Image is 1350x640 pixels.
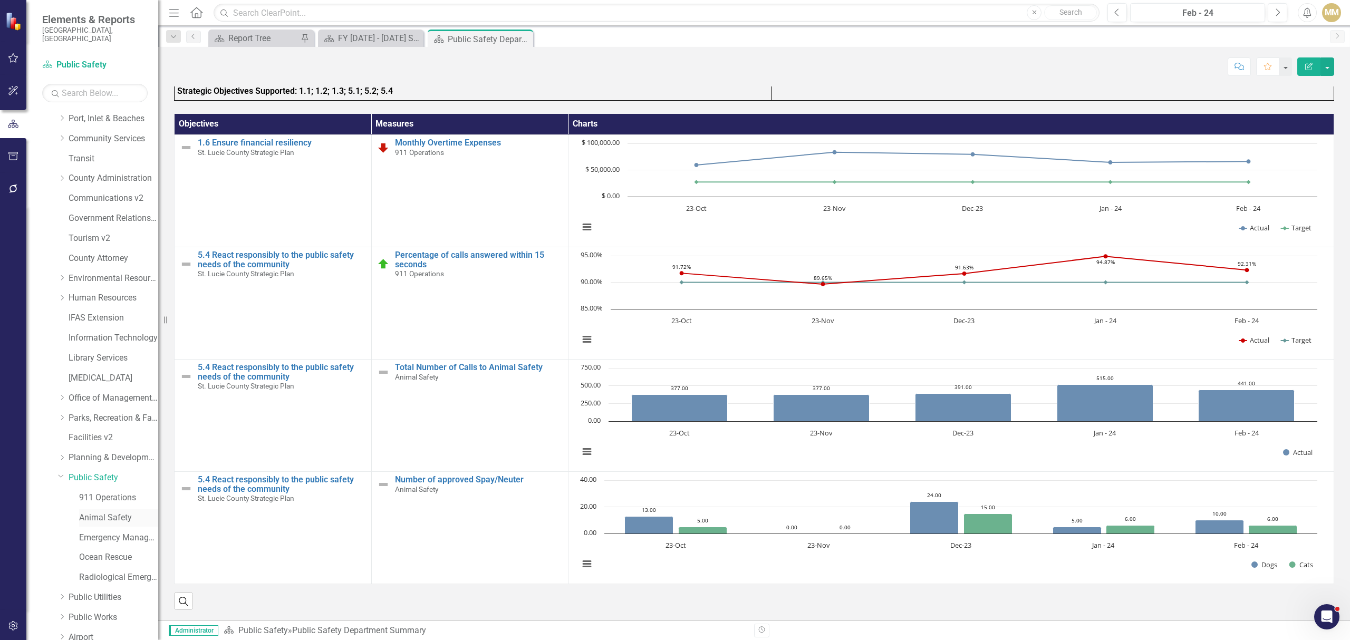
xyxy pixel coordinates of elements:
[224,625,746,637] div: »
[448,33,531,46] div: Public Safety Department Summary
[1091,540,1115,550] text: Jan - 24
[69,113,158,125] a: Port, Inlet & Beaches
[584,528,596,537] text: 0.00
[1072,517,1083,524] text: 5.00
[175,472,372,584] td: Double-Click to Edit Right Click for Context Menu
[1322,3,1341,22] button: MM
[574,475,1328,580] div: Chart. Highcharts interactive chart.
[962,203,983,213] text: Dec-23
[574,138,1323,244] svg: Interactive chart
[371,135,568,247] td: Double-Click to Edit Right Click for Context Menu
[588,415,601,425] text: 0.00
[79,532,158,544] a: Emergency Management
[1299,560,1313,569] text: Cats
[1093,428,1116,438] text: Jan - 24
[180,141,192,154] img: Not Defined
[581,277,603,286] text: 90.00%
[672,263,691,270] text: 91.72%
[574,363,1323,468] svg: Interactive chart
[602,191,620,200] text: $ 0.00
[1125,515,1136,522] text: 6.00
[42,13,148,26] span: Elements & Reports
[585,164,620,174] text: $ 50,000.00
[79,492,158,504] a: 911 Operations
[1236,203,1261,213] text: Feb - 24
[211,32,298,45] a: Report Tree
[69,472,158,484] a: Public Safety
[625,517,673,534] path: 23-Oct, 13. Dogs.
[814,274,832,282] text: 89.65%
[395,148,444,157] span: 911 Operations
[1108,180,1113,184] path: Jan - 24, 27,500. Target.
[69,232,158,245] a: Tourism v2
[69,253,158,265] a: County Attorney
[574,250,1323,356] svg: Interactive chart
[1281,336,1312,345] button: Show Target
[1245,280,1249,285] path: Feb - 24, 90. Target.
[69,292,158,304] a: Human Resources
[1130,3,1265,22] button: Feb - 24
[955,264,973,271] text: 91.63%
[292,625,426,635] div: Public Safety Department Summary
[823,203,846,213] text: 23-Nov
[1249,526,1297,534] path: Feb - 24, 6. Cats.
[1247,159,1251,163] path: Feb - 24, 65,977.77. Actual.
[1096,374,1114,382] text: 515.00
[971,180,975,184] path: Dec-23, 27,500. Target.
[42,84,148,102] input: Search Below...
[1239,336,1269,345] button: Show Actual
[695,163,699,167] path: 23-Oct, 59,489.45. Actual.
[69,153,158,165] a: Transit
[1245,268,1249,272] path: Feb - 24, 92.31. Actual.
[580,332,594,347] button: View chart menu, Chart
[395,475,563,484] a: Number of approved Spay/Neuter
[69,312,158,324] a: IFAS Extension
[69,172,158,185] a: County Administration
[1093,316,1117,325] text: Jan - 24
[686,203,707,213] text: 23-Oct
[175,360,372,472] td: Double-Click to Edit Right Click for Context Menu
[395,373,438,381] span: Animal Safety
[69,332,158,344] a: Information Technology
[198,363,366,381] a: 5.4 React responsibly to the public safety needs of the community
[69,192,158,205] a: Communications v2
[954,383,972,391] text: 391.00
[786,523,797,531] text: 0.00
[840,523,851,531] text: 0.00
[69,133,158,145] a: Community Services
[42,59,148,71] a: Public Safety
[1212,510,1227,517] text: 10.00
[169,625,218,636] span: Administrator
[395,250,563,269] a: Percentage of calls answered within 15 seconds
[1238,260,1256,267] text: 92.31%
[69,412,158,424] a: Parks, Recreation & Facilities Department
[198,475,366,493] a: 5.4 React responsibly to the public safety needs of the community
[1044,5,1097,20] button: Search
[580,474,596,484] text: 40.00
[671,316,692,325] text: 23-Oct
[79,551,158,564] a: Ocean Rescue
[910,502,959,534] path: Dec-23, 24. Dogs.
[574,363,1328,468] div: Chart. Highcharts interactive chart.
[833,180,837,184] path: 23-Nov, 27,500. Target.
[198,382,294,390] span: St. Lucie County Strategic Plan
[338,32,421,45] div: FY [DATE] - [DATE] Strategic Plan
[69,452,158,464] a: Planning & Development Services
[1104,254,1108,258] path: Jan - 24, 94.87. Actual.
[981,503,995,511] text: 15.00
[695,180,1251,184] g: Target, line 2 of 2 with 5 data points.
[1238,380,1255,387] text: 441.00
[1250,223,1269,232] text: Actual
[175,247,372,360] td: Double-Click to Edit Right Click for Context Menu
[1293,448,1313,457] text: Actual
[1291,223,1312,232] text: Target
[807,540,830,550] text: 23-Nov
[680,271,684,275] path: 23-Oct, 91.72. Actual.
[198,494,294,502] span: St. Lucie County Strategic Plan
[833,150,837,154] path: 23-Nov, 83,459.67. Actual.
[581,380,601,390] text: 500.00
[580,501,596,511] text: 20.00
[1239,224,1269,232] button: Show Actual
[1106,526,1155,534] path: Jan - 24, 6. Cats.
[1057,385,1153,422] path: Jan - 24, 515. Actual.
